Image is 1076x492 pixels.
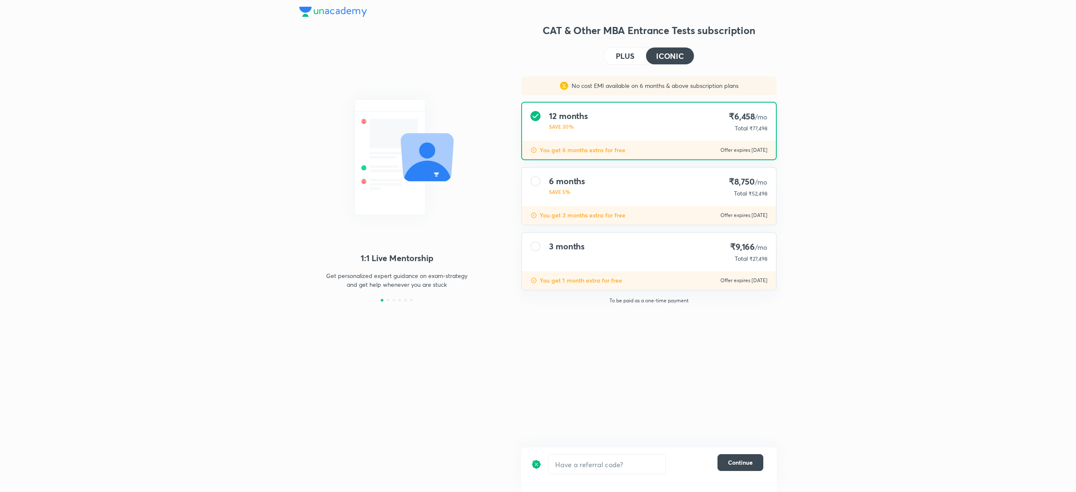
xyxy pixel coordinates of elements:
p: No cost EMI available on 6 months & above subscription plans [568,82,738,90]
button: PLUS [604,48,646,64]
p: Offer expires [DATE] [720,277,767,284]
h4: 12 months [549,111,588,121]
input: Have a referral code? [549,455,665,474]
img: discount [530,277,537,284]
p: To be paid as a one-time payment [514,297,783,304]
span: ₹52,498 [749,190,767,197]
h3: CAT & Other MBA Entrance Tests subscription [521,24,777,37]
img: discount [530,147,537,153]
span: /mo [755,177,767,186]
p: Total [735,254,748,263]
h4: ₹8,750 [729,176,767,188]
span: /mo [755,112,767,121]
h4: ₹6,458 [729,111,767,122]
button: Continue [717,454,763,471]
p: Offer expires [DATE] [720,212,767,219]
h4: ICONIC [656,52,684,60]
img: Company Logo [299,7,367,17]
span: /mo [755,243,767,251]
p: Total [735,124,748,132]
p: You get 1 month extra for free [540,276,622,285]
p: Get personalized expert guidance on exam-strategy and get help whenever you are stuck [324,271,470,289]
p: You get 3 months extra for free [540,211,625,220]
h4: 6 months [549,176,585,186]
span: Continue [728,458,753,467]
h4: 1:1 Live Mentorship [299,252,494,265]
img: discount [531,454,541,474]
p: Offer expires [DATE] [720,147,767,153]
button: ICONIC [646,48,694,64]
p: You get 6 months extra for free [540,146,625,154]
h4: ₹9,166 [730,241,767,253]
span: ₹27,498 [749,256,767,262]
h4: PLUS [616,52,634,60]
img: discount [530,212,537,219]
p: SAVE 5% [549,188,585,196]
span: ₹77,498 [749,125,767,132]
img: sales discount [560,82,568,90]
img: LMP_066b47ebaa.svg [299,84,494,230]
p: SAVE 30% [549,123,588,130]
h4: 3 months [549,241,585,251]
p: Total [734,189,747,198]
